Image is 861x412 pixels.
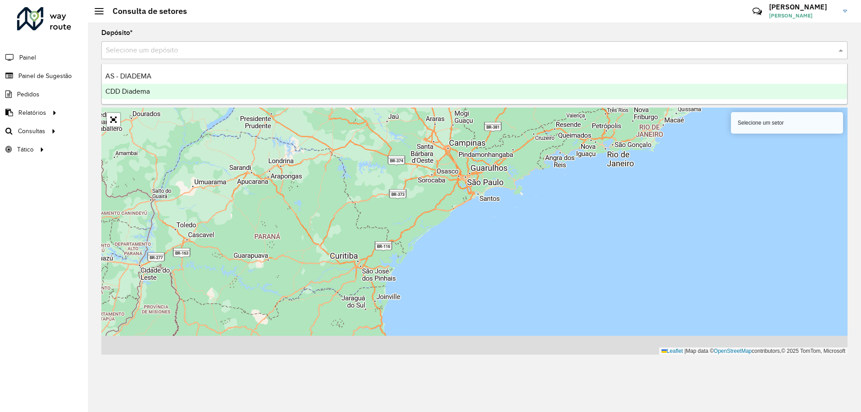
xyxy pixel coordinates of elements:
span: CDD Diadema [105,87,150,95]
span: Painel [19,53,36,62]
span: Pedidos [17,90,39,99]
ng-dropdown-panel: Options list [101,64,848,104]
h2: Consulta de setores [104,6,187,16]
span: Painel de Sugestão [18,71,72,81]
span: Consultas [18,126,45,136]
div: Map data © contributors,© 2025 TomTom, Microsoft [659,347,848,355]
span: | [684,348,686,354]
span: AS - DIADEMA [105,72,152,80]
h3: [PERSON_NAME] [769,3,836,11]
a: Contato Rápido [748,2,767,21]
span: Relatórios [18,108,46,117]
label: Depósito [101,27,133,38]
a: Abrir mapa em tela cheia [107,113,120,126]
span: [PERSON_NAME] [769,12,836,20]
div: Selecione um setor [731,112,843,134]
a: Leaflet [661,348,683,354]
a: OpenStreetMap [714,348,752,354]
span: Tático [17,145,34,154]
